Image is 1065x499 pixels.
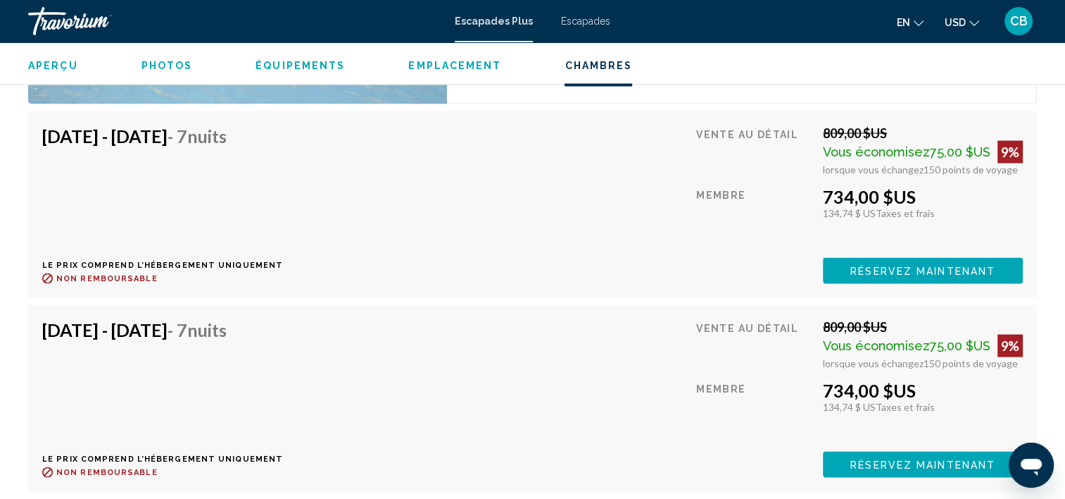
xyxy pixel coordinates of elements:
font: 809,00 $US [823,125,887,141]
p: Le prix comprend l’hébergement uniquement [42,261,283,270]
span: Aperçu [28,60,78,71]
span: en [897,17,910,28]
button: Emplacement [408,59,501,72]
p: Le prix comprend l’hébergement uniquement [42,455,283,464]
font: 734,00 $US [823,186,916,207]
font: 75,00 $US [930,338,990,353]
span: Équipements [256,60,345,71]
span: Réservez maintenant [850,460,995,471]
span: Taxes et frais [876,401,935,413]
button: Réservez maintenant [823,258,1023,284]
button: Changer de devise [945,12,979,32]
span: Vous économisez [823,144,930,159]
button: Réservez maintenant [823,452,1023,478]
button: Photos [141,59,193,72]
div: Membre [696,380,812,441]
font: 75,00 $US [930,144,990,159]
div: 9% [997,141,1023,164]
span: Chambres [565,60,632,71]
div: Membre [696,186,812,247]
span: USD [945,17,966,28]
a: Travorium [28,7,441,35]
div: 9% [997,335,1023,357]
span: 150 points de voyage [924,164,1018,175]
iframe: Bouton de lancement de la fenêtre de messagerie [1009,443,1054,488]
h4: [DATE] - [DATE] [42,125,272,147]
span: nuits [187,319,227,340]
span: nuits [187,125,227,147]
span: Emplacement [408,60,501,71]
h4: [DATE] - [DATE] [42,319,272,340]
div: Vente au détail [696,125,812,175]
font: 734,00 $US [823,380,916,401]
span: lorsque vous échangez [823,357,924,369]
button: Aperçu [28,59,78,72]
span: Réservez maintenant [850,266,995,277]
span: CB [1010,14,1028,28]
font: 809,00 $US [823,319,887,335]
div: Vente au détail [696,319,812,369]
span: 150 points de voyage [924,357,1018,369]
span: - 7 [168,319,227,340]
span: Non remboursable [56,274,158,283]
span: Photos [141,60,193,71]
a: Escapades Plus [455,16,533,27]
span: - 7 [168,125,227,147]
div: 134,74 $ US [823,401,1023,413]
span: Vous économisez [823,338,930,353]
button: Menu utilisateur [1000,6,1037,36]
div: 134,74 $ US [823,207,1023,219]
a: Escapades [561,16,610,27]
button: Chambres [565,59,632,72]
span: Taxes et frais [876,207,935,219]
span: lorsque vous échangez [823,164,924,175]
button: Équipements [256,59,345,72]
button: Changer la langue [897,12,924,32]
span: Non remboursable [56,468,158,477]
